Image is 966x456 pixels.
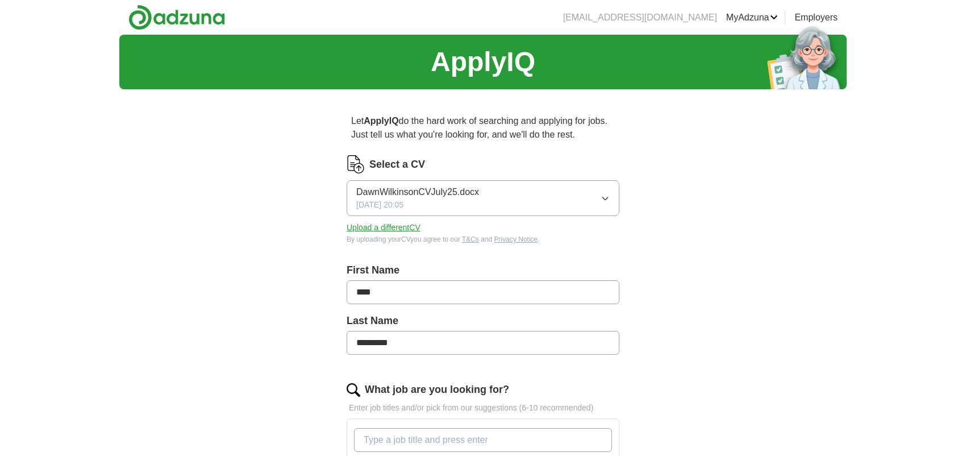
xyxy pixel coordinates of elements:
[347,222,420,234] button: Upload a differentCV
[794,11,838,24] a: Employers
[356,199,403,211] span: [DATE] 20:05
[347,155,365,173] img: CV Icon
[364,116,398,126] strong: ApplyIQ
[347,263,619,278] label: First Name
[347,402,619,414] p: Enter job titles and/or pick from our suggestions (6-10 recommended)
[347,383,360,397] img: search.png
[347,234,619,244] div: By uploading your CV you agree to our and .
[369,157,425,172] label: Select a CV
[347,180,619,216] button: DawnWilkinsonCVJuly25.docx[DATE] 20:05
[128,5,225,30] img: Adzuna logo
[354,428,612,452] input: Type a job title and press enter
[347,313,619,329] label: Last Name
[347,110,619,146] p: Let do the hard work of searching and applying for jobs. Just tell us what you're looking for, an...
[462,235,479,243] a: T&Cs
[563,11,717,24] li: [EMAIL_ADDRESS][DOMAIN_NAME]
[494,235,538,243] a: Privacy Notice
[365,382,509,397] label: What job are you looking for?
[431,42,535,82] h1: ApplyIQ
[726,11,778,24] a: MyAdzuna
[356,185,479,199] span: DawnWilkinsonCVJuly25.docx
